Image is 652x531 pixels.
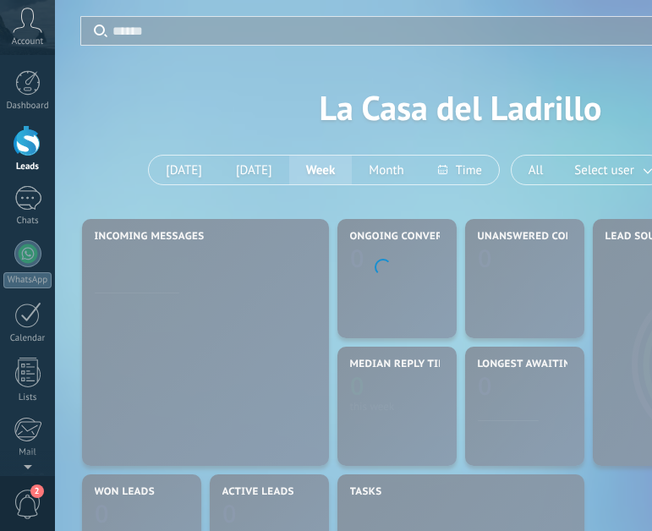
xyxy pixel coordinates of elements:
div: Leads [3,161,52,172]
div: Dashboard [3,101,52,112]
div: Lists [3,392,52,403]
div: Calendar [3,333,52,344]
span: Account [12,36,43,47]
div: WhatsApp [3,272,52,288]
span: 2 [30,484,44,498]
div: Chats [3,216,52,227]
div: Mail [3,447,52,458]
